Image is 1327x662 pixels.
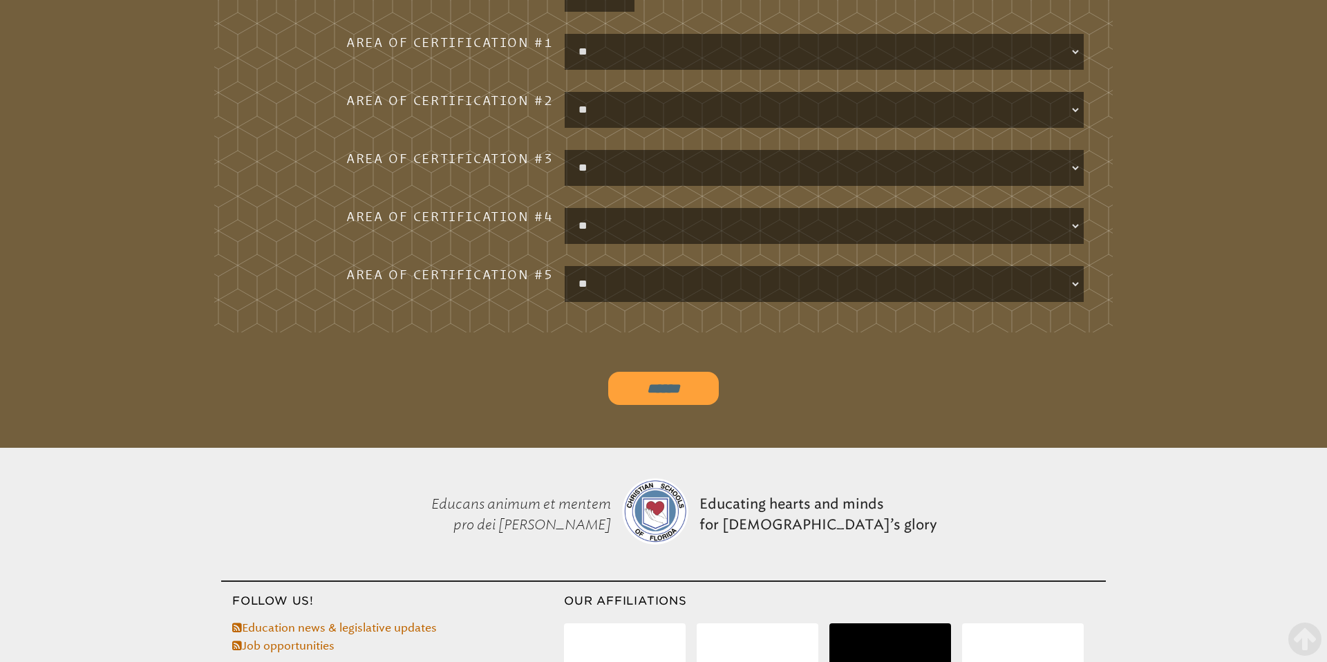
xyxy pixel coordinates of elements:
img: csf-logo-web-colors.png [622,478,688,545]
a: Job opportunities [232,639,335,652]
p: Educating hearts and minds for [DEMOGRAPHIC_DATA]’s glory [694,459,943,569]
h3: Area of Certification #3 [332,150,554,167]
h3: Area of Certification #5 [332,266,554,283]
h3: Area of Certification #1 [332,34,554,50]
h3: Area of Certification #2 [332,92,554,108]
p: Educans animum et mentem pro dei [PERSON_NAME] [384,459,617,569]
h3: Our Affiliations [564,593,1106,609]
h3: Follow Us! [221,593,564,609]
a: Education news & legislative updates [232,621,437,634]
h3: Area of Certification #4 [332,208,554,225]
